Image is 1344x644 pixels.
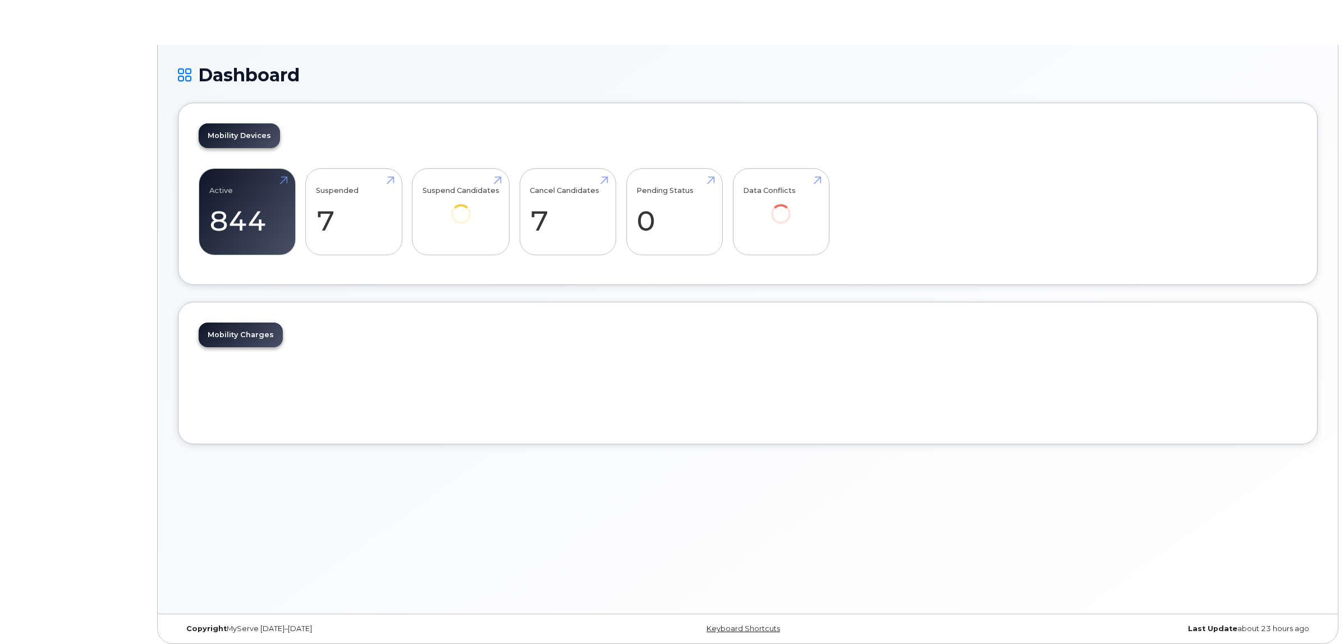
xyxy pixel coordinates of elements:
[178,65,1318,85] h1: Dashboard
[199,123,280,148] a: Mobility Devices
[530,175,606,249] a: Cancel Candidates 7
[938,624,1318,633] div: about 23 hours ago
[707,624,780,633] a: Keyboard Shortcuts
[743,175,819,240] a: Data Conflicts
[186,624,227,633] strong: Copyright
[636,175,712,249] a: Pending Status 0
[209,175,285,249] a: Active 844
[423,175,499,240] a: Suspend Candidates
[178,624,558,633] div: MyServe [DATE]–[DATE]
[1188,624,1237,633] strong: Last Update
[199,323,283,347] a: Mobility Charges
[316,175,392,249] a: Suspended 7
